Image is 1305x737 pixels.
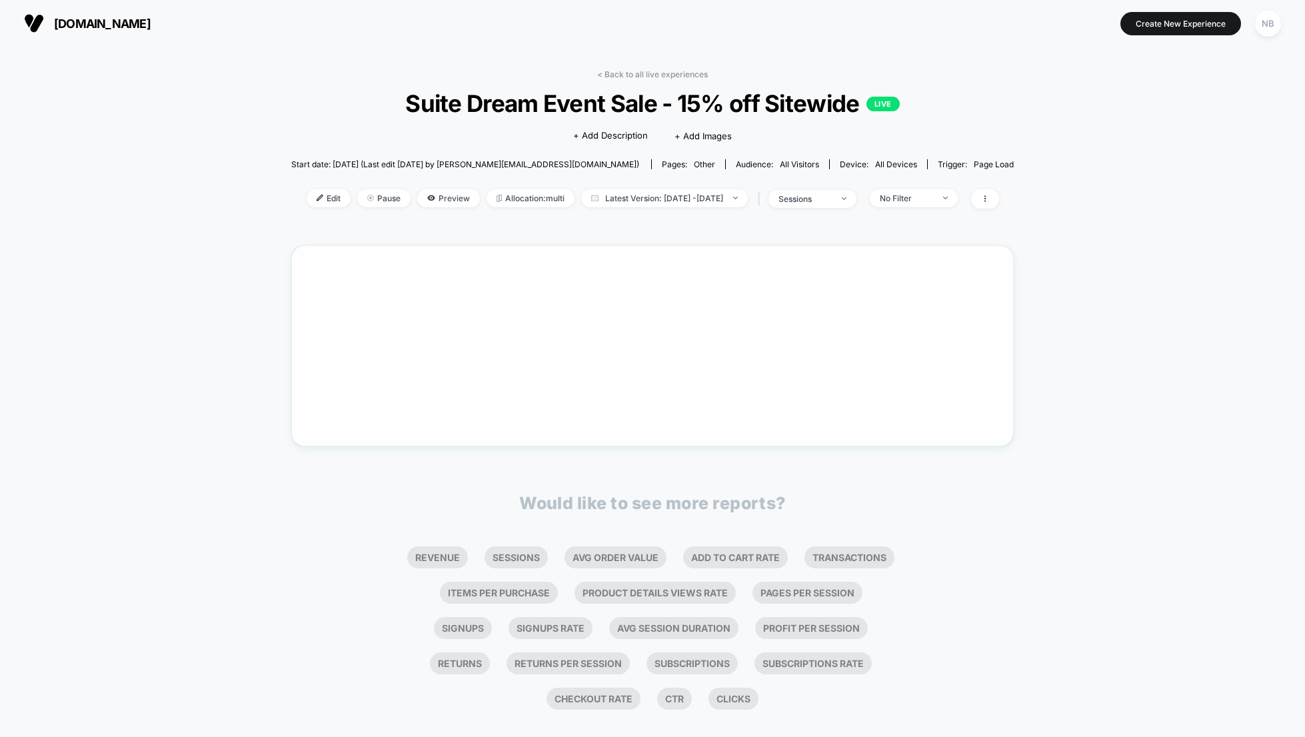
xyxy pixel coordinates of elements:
li: Returns Per Session [507,652,630,674]
span: Page Load [974,159,1014,169]
img: end [943,197,948,199]
span: + Add Images [674,131,732,141]
li: Clicks [708,688,758,710]
li: Signups Rate [509,617,593,639]
div: NB [1255,11,1281,37]
img: end [733,197,738,199]
li: Transactions [804,546,894,568]
li: Avg Session Duration [609,617,738,639]
div: Audience: [736,159,819,169]
img: end [367,195,374,201]
span: Preview [417,189,480,207]
li: Subscriptions Rate [754,652,872,674]
span: All Visitors [780,159,819,169]
button: NB [1251,10,1285,37]
div: Pages: [662,159,715,169]
li: Items Per Purchase [440,582,558,604]
li: Profit Per Session [755,617,868,639]
li: Avg Order Value [565,546,666,568]
p: LIVE [866,97,900,111]
span: | [754,189,768,209]
a: < Back to all live experiences [597,69,708,79]
div: No Filter [880,193,933,203]
li: Add To Cart Rate [683,546,788,568]
span: [DOMAIN_NAME] [54,17,151,31]
span: Latest Version: [DATE] - [DATE] [581,189,748,207]
li: Signups [434,617,492,639]
span: Suite Dream Event Sale - 15% off Sitewide [327,89,977,117]
div: sessions [778,194,832,204]
span: Edit [307,189,351,207]
li: Subscriptions [647,652,738,674]
div: Trigger: [938,159,1014,169]
span: other [694,159,715,169]
li: Checkout Rate [547,688,641,710]
img: calendar [591,195,599,201]
li: Product Details Views Rate [575,582,736,604]
img: Visually logo [24,13,44,33]
span: Device: [829,159,927,169]
img: rebalance [497,195,502,202]
li: Revenue [407,546,468,568]
li: Pages Per Session [752,582,862,604]
li: Ctr [657,688,692,710]
span: Start date: [DATE] (Last edit [DATE] by [PERSON_NAME][EMAIL_ADDRESS][DOMAIN_NAME]) [291,159,639,169]
span: + Add Description [573,129,648,143]
span: Pause [357,189,411,207]
span: Allocation: multi [487,189,575,207]
button: Create New Experience [1120,12,1241,35]
span: all devices [875,159,917,169]
li: Returns [430,652,490,674]
li: Sessions [485,546,548,568]
p: Would like to see more reports? [519,493,786,513]
img: edit [317,195,323,201]
button: [DOMAIN_NAME] [20,13,155,34]
img: end [842,197,846,200]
